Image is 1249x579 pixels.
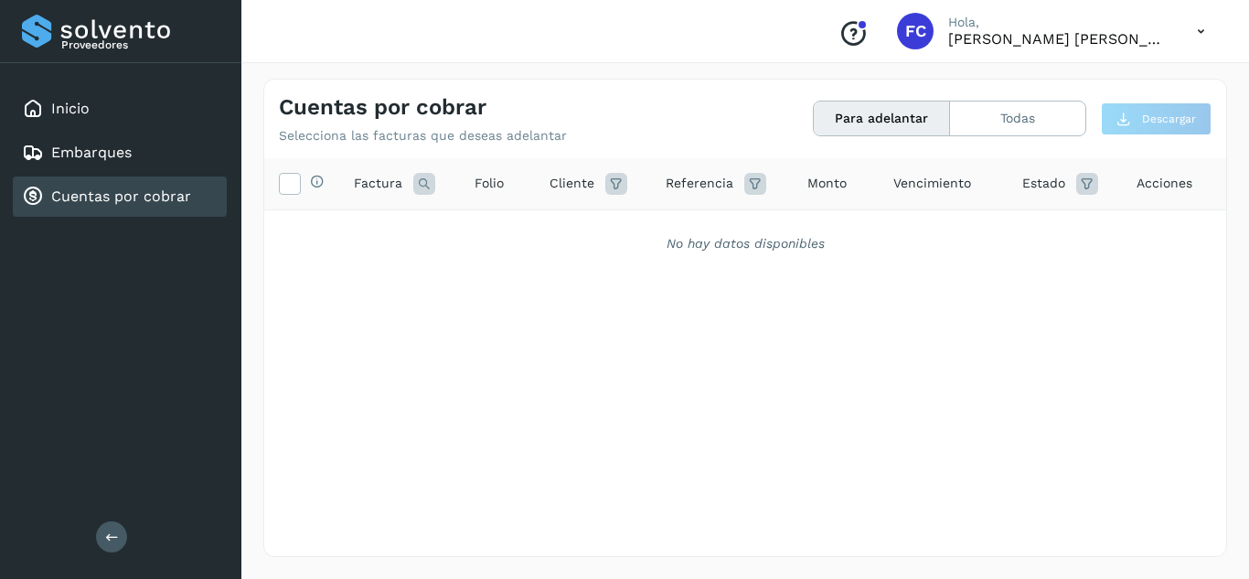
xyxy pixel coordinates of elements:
p: Proveedores [61,38,219,51]
span: Referencia [666,174,733,193]
span: Cliente [550,174,594,193]
div: Inicio [13,89,227,129]
a: Cuentas por cobrar [51,188,191,205]
div: Embarques [13,133,227,173]
p: FRANCO CUEVAS CLARA [948,30,1168,48]
button: Para adelantar [814,102,950,135]
div: No hay datos disponibles [288,234,1202,253]
a: Embarques [51,144,132,161]
p: Selecciona las facturas que deseas adelantar [279,128,567,144]
span: Acciones [1137,174,1192,193]
span: Folio [475,174,504,193]
div: Cuentas por cobrar [13,177,227,217]
span: Factura [354,174,402,193]
span: Descargar [1142,111,1196,127]
button: Todas [950,102,1085,135]
button: Descargar [1101,102,1212,135]
a: Inicio [51,100,90,117]
span: Vencimiento [893,174,971,193]
span: Monto [807,174,847,193]
h4: Cuentas por cobrar [279,94,486,121]
p: Hola, [948,15,1168,30]
span: Estado [1022,174,1065,193]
